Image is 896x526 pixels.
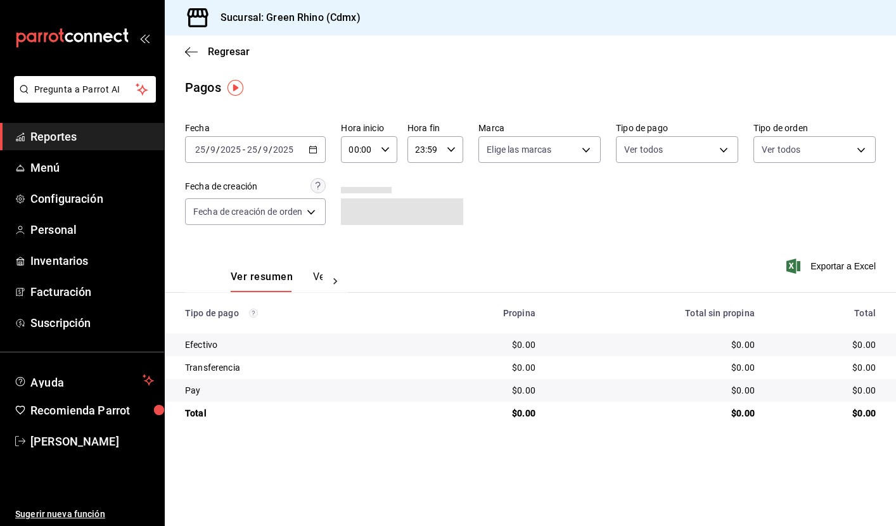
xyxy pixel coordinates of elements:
span: Facturación [30,283,154,300]
div: $0.00 [775,407,876,420]
button: Pregunta a Parrot AI [14,76,156,103]
button: Ver pagos [313,271,361,292]
span: - [243,144,245,155]
span: Regresar [208,46,250,58]
span: Suscripción [30,314,154,331]
label: Hora inicio [341,124,397,132]
span: Fecha de creación de orden [193,205,302,218]
span: / [258,144,262,155]
div: $0.00 [427,407,535,420]
div: $0.00 [556,384,755,397]
span: Ayuda [30,373,138,388]
span: / [216,144,220,155]
div: $0.00 [556,361,755,374]
span: Personal [30,221,154,238]
div: Tipo de pago [185,308,407,318]
label: Marca [478,124,601,132]
label: Fecha [185,124,326,132]
span: Sugerir nueva función [15,508,154,521]
div: Total [185,407,407,420]
span: / [206,144,210,155]
button: open_drawer_menu [139,33,150,43]
span: Ver todos [624,143,663,156]
input: -- [210,144,216,155]
div: $0.00 [775,384,876,397]
input: ---- [220,144,241,155]
button: Exportar a Excel [789,259,876,274]
div: navigation tabs [231,271,323,292]
span: Recomienda Parrot [30,402,154,419]
div: Efectivo [185,338,407,351]
div: Transferencia [185,361,407,374]
input: -- [195,144,206,155]
a: Pregunta a Parrot AI [9,92,156,105]
div: Pay [185,384,407,397]
div: $0.00 [427,384,535,397]
button: Regresar [185,46,250,58]
div: $0.00 [427,338,535,351]
input: ---- [272,144,294,155]
span: Pregunta a Parrot AI [34,83,136,96]
span: Reportes [30,128,154,145]
span: Elige las marcas [487,143,551,156]
div: Total [775,308,876,318]
div: Fecha de creación [185,180,257,193]
input: -- [262,144,269,155]
img: Tooltip marker [227,80,243,96]
svg: Los pagos realizados con Pay y otras terminales son montos brutos. [249,309,258,318]
div: Propina [427,308,535,318]
div: Total sin propina [556,308,755,318]
span: Menú [30,159,154,176]
h3: Sucursal: Green Rhino (Cdmx) [210,10,361,25]
span: / [269,144,272,155]
span: Configuración [30,190,154,207]
label: Tipo de orden [753,124,876,132]
input: -- [246,144,258,155]
span: Ver todos [762,143,800,156]
div: $0.00 [427,361,535,374]
label: Hora fin [407,124,463,132]
span: [PERSON_NAME] [30,433,154,450]
label: Tipo de pago [616,124,738,132]
div: $0.00 [775,338,876,351]
div: $0.00 [775,361,876,374]
div: $0.00 [556,338,755,351]
div: $0.00 [556,407,755,420]
span: Inventarios [30,252,154,269]
div: Pagos [185,78,221,97]
button: Ver resumen [231,271,293,292]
